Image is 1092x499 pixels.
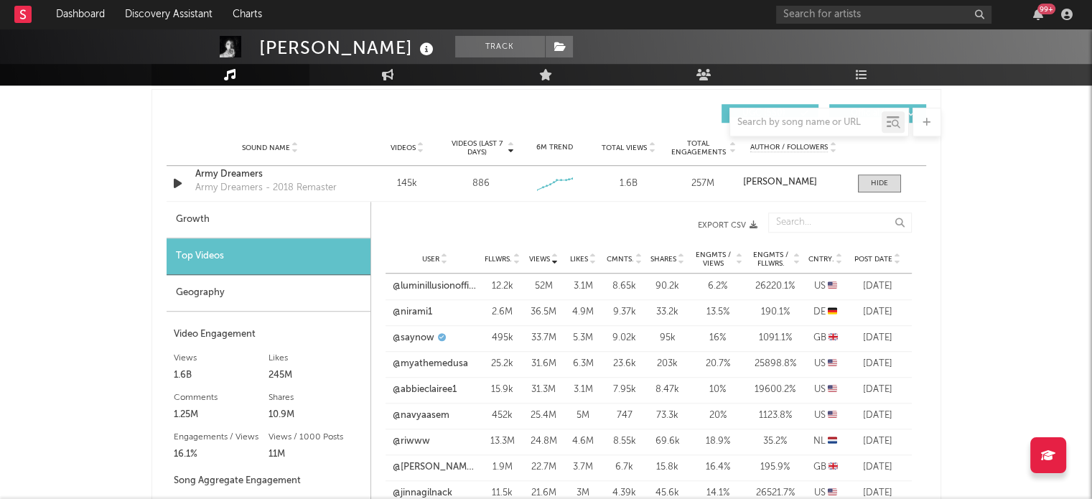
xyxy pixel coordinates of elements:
div: 3.7M [567,460,599,475]
div: 9.37k [607,305,643,320]
span: User [422,255,439,264]
div: [DATE] [851,357,905,371]
a: @[PERSON_NAME].mysz [393,460,477,475]
div: 6M Trend [521,142,588,153]
div: 257M [669,177,736,191]
div: 15.9k [485,383,521,397]
span: 🇬🇧 [829,462,838,472]
span: 🇳🇱 [828,437,837,446]
div: 12.2k [485,279,521,294]
div: 52M [528,279,560,294]
span: Total Views [602,144,647,152]
div: 145k [374,177,441,191]
div: 20.7 % [693,357,743,371]
div: 6.3M [567,357,599,371]
input: Search... [768,213,912,233]
a: @abbieclairee1 [393,383,457,397]
div: 23.6k [607,357,643,371]
div: 4.6M [567,434,599,449]
span: 🇩🇪 [828,307,837,317]
div: 73.3k [650,409,686,423]
span: Videos [391,144,416,152]
span: 🇺🇸 [828,281,837,291]
a: [PERSON_NAME] [743,177,843,187]
div: 1.25M [174,406,269,424]
span: 🇺🇸 [828,488,837,498]
div: 10 % [693,383,743,397]
div: 495k [485,331,521,345]
div: 15.8k [650,460,686,475]
span: Shares [650,255,676,264]
div: 25.2k [485,357,521,371]
div: 9.02k [607,331,643,345]
div: 33.2k [650,305,686,320]
div: 1091.1 % [750,331,801,345]
div: [DATE] [851,409,905,423]
span: Cntry. [808,255,834,264]
div: Comments [174,389,269,406]
div: 203k [650,357,686,371]
div: 190.1 % [750,305,801,320]
div: Song Aggregate Engagement [174,472,363,490]
div: 195.9 % [750,460,801,475]
div: GB [808,460,844,475]
div: 245M [269,367,363,384]
div: 1123.8 % [750,409,801,423]
div: 26220.1 % [750,279,801,294]
span: 🇬🇧 [829,333,838,342]
div: 886 [472,177,490,191]
div: 11M [269,446,363,463]
div: 13.5 % [693,305,743,320]
div: Geography [167,275,370,312]
div: [DATE] [851,331,905,345]
div: 20 % [693,409,743,423]
a: @riwww [393,434,430,449]
span: Cmnts. [607,255,634,264]
div: [DATE] [851,434,905,449]
a: Army Dreamers [195,167,345,182]
div: Shares [269,389,363,406]
div: 16 % [693,331,743,345]
span: Engmts / Views [693,251,734,268]
div: US [808,279,844,294]
div: 69.6k [650,434,686,449]
div: Views / 1000 Posts [269,429,363,446]
strong: [PERSON_NAME] [743,177,817,187]
div: [DATE] [851,279,905,294]
button: UGC(550) [722,104,818,123]
div: Top Videos [167,238,370,275]
input: Search by song name or URL [730,117,882,129]
div: 8.55k [607,434,643,449]
div: [DATE] [851,460,905,475]
a: @saynow [393,331,434,345]
div: 25.4M [528,409,560,423]
div: 3.1M [567,279,599,294]
div: 5.3M [567,331,599,345]
div: 7.95k [607,383,643,397]
button: Track [455,36,545,57]
div: 13.3M [485,434,521,449]
div: 22.7M [528,460,560,475]
div: [PERSON_NAME] [259,36,437,60]
div: 10.9M [269,406,363,424]
div: 95k [650,331,686,345]
div: Growth [167,202,370,238]
div: 1.9M [485,460,521,475]
a: @navyaasem [393,409,449,423]
button: 99+ [1033,9,1043,20]
div: 36.5M [528,305,560,320]
input: Search for artists [776,6,991,24]
span: Fllwrs. [485,255,512,264]
div: [DATE] [851,383,905,397]
button: Official(7) [829,104,926,123]
div: 24.8M [528,434,560,449]
div: 31.3M [528,383,560,397]
div: 16.4 % [693,460,743,475]
span: Author / Followers [750,143,828,152]
div: 19600.2 % [750,383,801,397]
div: 1.6B [174,367,269,384]
div: 16.1% [174,446,269,463]
span: Total Engagements [669,139,727,157]
div: 33.7M [528,331,560,345]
